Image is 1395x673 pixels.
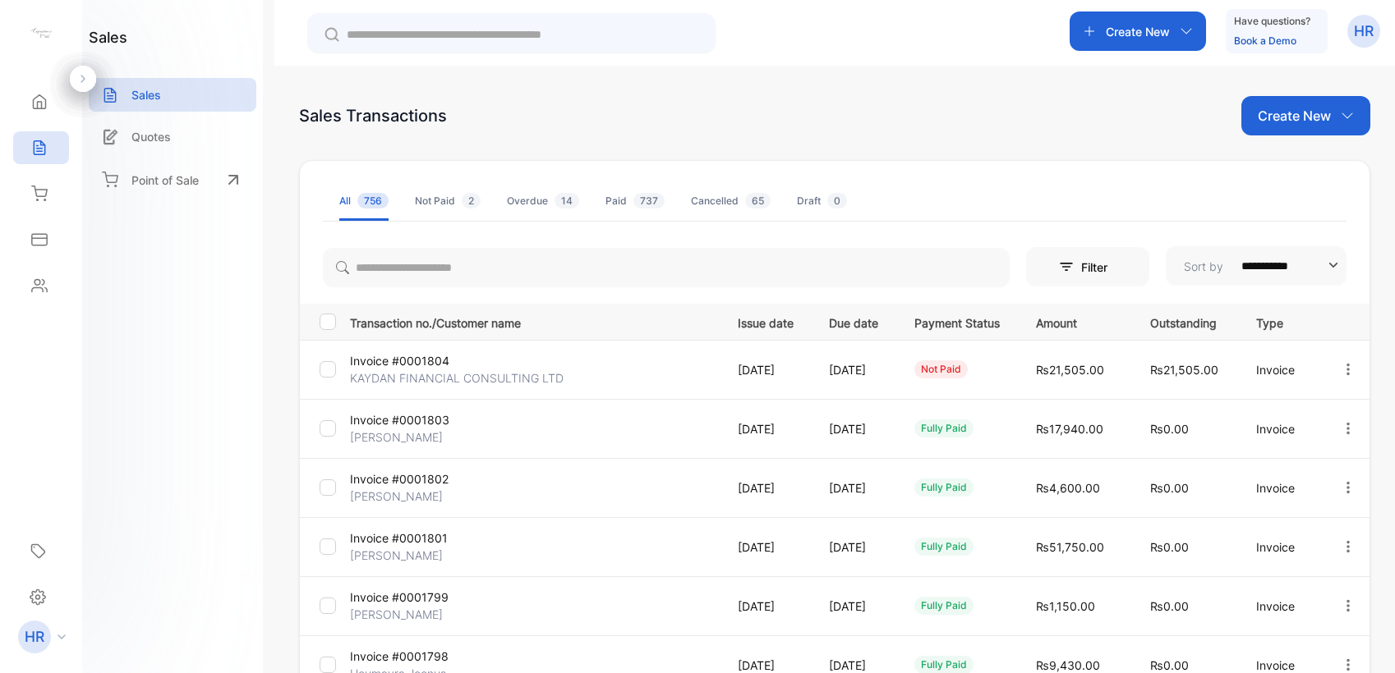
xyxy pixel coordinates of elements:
button: Create New [1241,96,1370,135]
div: fully paid [914,419,974,437]
p: Invoice [1256,538,1306,556]
p: Create New [1258,106,1331,126]
p: [DATE] [738,538,796,556]
p: [DATE] [829,597,880,615]
p: Quotes [131,128,171,145]
div: All [339,194,389,208]
p: Sales [131,86,161,103]
p: Create New [1106,23,1170,40]
p: [DATE] [829,361,880,378]
img: logo [29,21,53,46]
button: Filter [1026,247,1149,286]
span: ₨4,600.00 [1036,481,1100,495]
p: Invoice [1256,420,1306,437]
p: [DATE] [738,420,796,437]
div: fully paid [914,538,974,556]
div: Sales Transactions [299,103,447,128]
span: 65 [745,193,771,208]
div: Overdue [507,194,579,208]
p: Issue date [738,311,796,332]
p: [DATE] [738,597,796,615]
p: Due date [829,311,880,332]
div: Paid [605,194,665,208]
p: Invoice [1256,361,1306,378]
button: Create New [1070,11,1206,51]
p: Transaction no./Customer name [350,311,717,332]
div: fully paid [914,478,974,497]
span: ₨0.00 [1150,540,1189,554]
a: Sales [89,78,256,112]
p: Invoice #0001799 [350,588,472,606]
span: ₨0.00 [1150,658,1189,672]
span: 0 [827,193,847,208]
p: Type [1256,311,1306,332]
p: Have questions? [1234,13,1310,30]
p: Invoice #0001801 [350,529,472,547]
p: Invoice #0001802 [350,470,472,488]
iframe: LiveChat chat widget [1326,604,1395,673]
span: 14 [555,193,579,208]
p: [PERSON_NAME] [350,428,472,446]
p: Invoice [1256,597,1306,615]
span: ₨0.00 [1150,481,1189,495]
p: [DATE] [738,361,796,378]
p: Payment Status [914,311,1003,332]
span: 756 [357,193,389,208]
p: [DATE] [829,479,880,497]
p: [DATE] [829,538,880,556]
p: Invoice #0001798 [350,648,472,665]
p: KAYDAN FINANCIAL CONSULTING LTD [350,369,564,387]
span: ₨1,150.00 [1036,599,1095,613]
p: [DATE] [738,479,796,497]
p: HR [25,626,44,648]
p: [DATE] [829,420,880,437]
div: Cancelled [691,194,771,208]
h1: sales [89,26,127,48]
p: Point of Sale [131,172,199,189]
span: ₨0.00 [1150,422,1189,436]
div: Draft [797,194,847,208]
p: HR [1354,21,1374,42]
p: Invoice [1256,479,1306,497]
span: ₨17,940.00 [1036,422,1103,436]
span: ₨21,505.00 [1036,363,1104,377]
span: ₨9,430.00 [1036,658,1100,672]
a: Point of Sale [89,162,256,198]
div: not paid [914,360,968,378]
p: Invoice #0001803 [350,411,472,428]
p: Sort by [1184,258,1223,275]
span: 737 [633,193,665,208]
p: [PERSON_NAME] [350,488,472,505]
p: [PERSON_NAME] [350,547,472,564]
span: 2 [462,193,481,208]
p: Filter [1081,259,1117,276]
span: ₨21,505.00 [1150,363,1218,377]
p: Outstanding [1150,311,1222,332]
a: Quotes [89,120,256,153]
div: Not Paid [415,194,481,208]
div: fully paid [914,597,974,615]
button: Sort by [1166,246,1347,286]
span: ₨0.00 [1150,599,1189,613]
a: Book a Demo [1234,34,1296,47]
p: Amount [1036,311,1116,332]
span: ₨51,750.00 [1036,540,1104,554]
button: HR [1347,11,1380,51]
p: Invoice #0001804 [350,352,472,369]
p: [PERSON_NAME] [350,606,472,623]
